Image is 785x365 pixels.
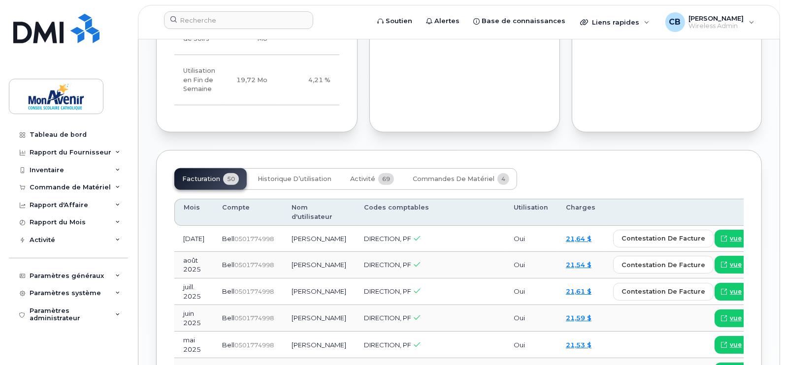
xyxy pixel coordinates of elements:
a: 21,61 $ [566,287,591,295]
th: Compte [213,199,283,226]
span: 0501774998 [234,341,274,349]
a: vue [715,283,750,301]
span: 0501774998 [234,314,274,322]
span: vue [730,314,742,323]
span: vue [730,340,742,349]
div: Chaima Ben Salah [658,12,761,32]
th: Charges [557,199,604,226]
td: Oui [505,226,557,252]
span: Bell [222,261,234,269]
span: Contestation de Facture [621,234,705,243]
td: [PERSON_NAME] [283,332,355,358]
span: Historique d’utilisation [258,175,331,183]
td: Oui [505,278,557,305]
a: 21,53 $ [566,341,591,349]
button: Contestation de Facture [613,256,714,274]
span: DIRECTION, PF [364,314,411,322]
span: vue [730,287,742,296]
td: [PERSON_NAME] [283,278,355,305]
td: Oui [505,332,557,358]
span: 0501774998 [234,288,274,295]
div: Liens rapides [573,12,656,32]
span: 0501774998 [234,261,274,269]
th: Nom d'utilisateur [283,199,355,226]
span: Bell [222,341,234,349]
span: DIRECTION, PF [364,341,411,349]
input: Recherche [164,11,313,29]
a: vue [715,256,750,274]
a: Base de connaissances [466,11,572,31]
td: Utilisation en Fin de Semaine [174,55,224,105]
td: août 2025 [174,252,213,278]
a: vue [715,309,750,327]
span: Base de connaissances [482,16,565,26]
span: Bell [222,314,234,322]
td: [DATE] [174,226,213,252]
a: vue [715,336,750,354]
span: [PERSON_NAME] [689,14,744,22]
span: DIRECTION, PF [364,235,411,243]
span: Bell [222,235,234,243]
a: vue [715,230,750,247]
button: Contestation de Facture [613,230,714,247]
span: Liens rapides [592,18,639,26]
span: DIRECTION, PF [364,287,411,295]
span: Commandes de matériel [413,175,494,183]
span: Alertes [434,16,459,26]
span: Bell [222,287,234,295]
th: Codes comptables [355,199,505,226]
span: Contestation de Facture [621,287,705,296]
th: Mois [174,199,213,226]
span: 4 [497,173,509,185]
a: 21,54 $ [566,261,591,269]
td: 4,21 % [276,55,339,105]
td: [PERSON_NAME] [283,226,355,252]
a: Soutien [370,11,419,31]
span: 69 [378,173,394,185]
tr: Vendredi de 18h au lundi 8h [174,55,339,105]
span: 0501774998 [234,235,274,243]
span: Contestation de Facture [621,260,705,270]
span: CB [669,16,681,28]
td: 19,72 Mo [224,55,276,105]
th: Utilisation [505,199,557,226]
td: Oui [505,305,557,332]
td: Oui [505,252,557,278]
td: [PERSON_NAME] [283,252,355,278]
span: Activité [350,175,375,183]
span: vue [730,234,742,243]
button: Contestation de Facture [613,283,714,301]
a: 21,59 $ [566,314,591,322]
span: Wireless Admin [689,22,744,30]
td: [PERSON_NAME] [283,305,355,332]
span: DIRECTION, PF [364,261,411,269]
a: Alertes [419,11,466,31]
td: juin 2025 [174,305,213,332]
td: mai 2025 [174,332,213,358]
td: juill. 2025 [174,278,213,305]
a: 21,64 $ [566,235,591,243]
span: vue [730,260,742,269]
span: Soutien [386,16,412,26]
